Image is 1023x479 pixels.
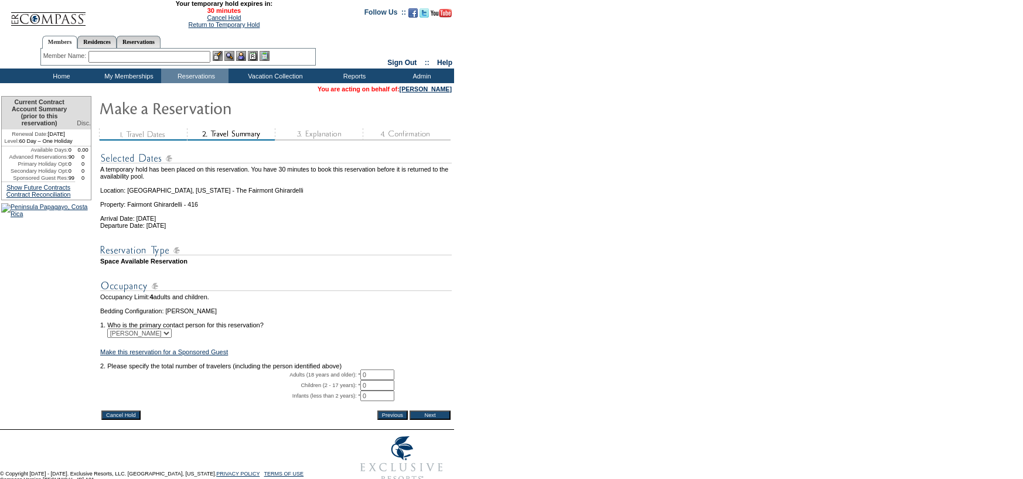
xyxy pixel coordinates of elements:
[43,51,88,61] div: Member Name:
[2,146,69,153] td: Available Days:
[94,69,161,83] td: My Memberships
[400,85,452,93] a: [PERSON_NAME]
[319,69,387,83] td: Reports
[260,51,270,61] img: b_calculator.gif
[213,51,223,61] img: b_edit.gif
[431,12,452,19] a: Subscribe to our YouTube Channel
[99,128,187,141] img: step1_state3.gif
[2,153,69,160] td: Advanced Reservations:
[26,69,94,83] td: Home
[100,380,360,391] td: Children (2 - 17 years): *
[10,2,86,26] img: Compass Home
[420,12,429,19] a: Follow us on Twitter
[6,184,70,191] a: Show Future Contracts
[100,293,452,300] td: Occupancy Limit: adults and children.
[100,362,452,369] td: 2. Please specify the total number of travelers (including the person identified above)
[99,96,333,119] img: Make Reservation
[187,128,275,141] img: step2_state2.gif
[77,36,117,48] a: Residences
[100,208,452,222] td: Arrival Date: [DATE]
[318,85,452,93] span: You are acting on behalf of:
[77,119,91,126] span: Disc.
[363,128,451,141] img: step4_state1.gif
[420,8,429,18] img: Follow us on Twitter
[431,9,452,18] img: Subscribe to our YouTube Channel
[229,69,319,83] td: Vacation Collection
[2,167,69,175] td: Secondary Holiday Opt:
[100,180,452,194] td: Location: [GEOGRAPHIC_DATA], [US_STATE] - The Fairmont Ghirardelli
[161,69,229,83] td: Reservations
[437,59,452,67] a: Help
[75,175,91,182] td: 0
[100,348,228,355] a: Make this reservation for a Sponsored Guest
[100,243,452,258] img: subTtlResType.gif
[69,160,76,167] td: 0
[216,471,260,477] a: PRIVACY POLICY
[387,69,454,83] td: Admin
[100,222,452,229] td: Departure Date: [DATE]
[69,153,76,160] td: 90
[377,410,408,420] input: Previous
[100,279,452,293] img: subTtlOccupancy.gif
[425,59,429,67] span: ::
[149,293,153,300] span: 4
[100,307,452,314] td: Bedding Configuration: [PERSON_NAME]
[2,175,69,182] td: Sponsored Guest Res:
[100,194,452,208] td: Property: Fairmont Ghirardelli - 416
[92,7,356,14] span: 30 minutes
[2,97,75,129] td: Current Contract Account Summary (prior to this reservation)
[410,410,451,420] input: Next
[12,131,47,138] span: Renewal Date:
[2,160,69,167] td: Primary Holiday Opt:
[75,153,91,160] td: 0
[2,129,75,138] td: [DATE]
[189,21,260,28] a: Return to Temporary Hold
[275,128,363,141] img: step3_state1.gif
[69,167,76,175] td: 0
[100,258,452,265] td: Space Available Reservation
[207,14,241,21] a: Cancel Hold
[117,36,161,48] a: Reservations
[248,51,258,61] img: Reservations
[5,138,19,145] span: Level:
[75,167,91,175] td: 0
[75,146,91,153] td: 0.00
[101,410,141,420] input: Cancel Hold
[236,51,246,61] img: Impersonate
[264,471,304,477] a: TERMS OF USE
[408,8,418,18] img: Become our fan on Facebook
[100,166,452,180] td: A temporary hold has been placed on this reservation. You have 30 minutes to book this reservatio...
[2,138,75,146] td: 60 Day – One Holiday
[75,160,91,167] td: 0
[42,36,78,49] a: Members
[408,12,418,19] a: Become our fan on Facebook
[100,314,452,329] td: 1. Who is the primary contact person for this reservation?
[100,369,360,380] td: Adults (18 years and older): *
[100,391,360,401] td: Infants (less than 2 years): *
[1,203,91,217] img: Peninsula Papagayo, Costa Rica
[387,59,417,67] a: Sign Out
[69,146,76,153] td: 0
[364,7,406,21] td: Follow Us ::
[69,175,76,182] td: 99
[100,151,452,166] img: subTtlSelectedDates.gif
[224,51,234,61] img: View
[6,191,71,198] a: Contract Reconciliation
